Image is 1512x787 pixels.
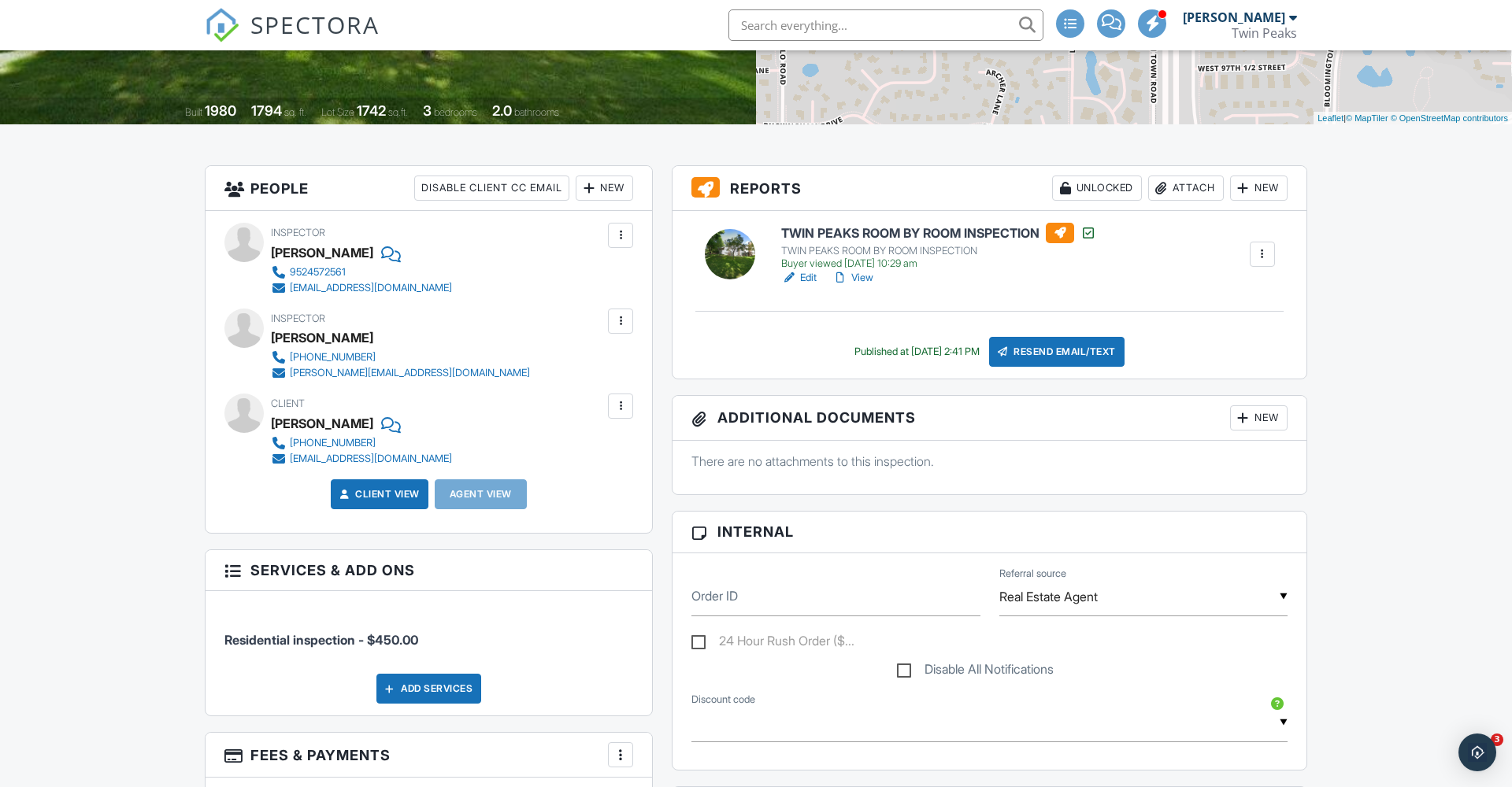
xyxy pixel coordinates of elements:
a: [EMAIL_ADDRESS][DOMAIN_NAME] [271,280,452,296]
a: © OpenStreetMap contributors [1391,113,1508,123]
div: New [1230,405,1288,430]
div: Twin Peaks [1232,25,1297,41]
div: New [1230,176,1288,201]
p: There are no attachments to this inspection. [691,453,1288,470]
div: Published at [DATE] 2:41 PM [854,345,980,358]
div: [PERSON_NAME] [271,412,373,435]
div: Open Intercom Messenger [1458,733,1496,771]
a: Leaflet [1317,113,1343,123]
div: Disable Client CC Email [414,176,569,201]
span: Inspector [271,227,325,238]
span: SPECTORA [250,8,380,41]
div: [PERSON_NAME] [271,241,373,264]
span: Client [271,397,305,409]
a: [EMAIL_ADDRESS][DOMAIN_NAME] [271,451,452,467]
div: 1980 [205,102,236,119]
div: [EMAIL_ADDRESS][DOMAIN_NAME] [290,453,452,465]
div: [PHONE_NUMBER] [290,437,376,449]
h3: People [206,166,652,211]
div: 1794 [251,102,282,119]
span: Residential inspection - $450.00 [224,632,418,648]
label: Disable All Notifications [897,662,1054,682]
h3: Services & Add ons [206,550,652,591]
label: Discount code [691,693,755,707]
div: [PERSON_NAME] [271,326,373,349]
div: [PERSON_NAME] [1183,9,1285,25]
h3: Additional Documents [673,396,1306,441]
a: © MapTiler [1346,113,1388,123]
div: [EMAIL_ADDRESS][DOMAIN_NAME] [290,282,452,294]
a: Client View [336,486,420,502]
input: Search everything... [728,9,1043,41]
div: Unlocked [1052,176,1142,201]
a: Edit [781,270,817,286]
a: [PHONE_NUMBER] [271,435,452,451]
a: SPECTORA [205,21,380,54]
div: 1742 [357,102,386,119]
a: [PHONE_NUMBER] [271,349,530,365]
label: Order ID [691,587,738,604]
div: [PERSON_NAME][EMAIL_ADDRESS][DOMAIN_NAME] [290,367,530,379]
h6: TWIN PEAKS ROOM BY ROOM INSPECTION [781,223,1096,243]
span: bathrooms [514,106,559,118]
label: 24 Hour Rush Order ($150 fee) [691,634,854,653]
span: sq. ft. [284,106,306,118]
div: TWIN PEAKS ROOM BY ROOM INSPECTION [781,245,1096,257]
span: Built [185,106,202,118]
h3: Internal [673,512,1306,552]
div: New [576,176,633,201]
div: Attach [1148,176,1224,201]
span: Inspector [271,312,325,324]
div: 3 [423,102,432,119]
a: TWIN PEAKS ROOM BY ROOM INSPECTION TWIN PEAKS ROOM BY ROOM INSPECTION Buyer viewed [DATE] 10:29 am [781,223,1096,270]
span: sq.ft. [388,106,408,118]
span: bedrooms [434,106,477,118]
div: 9524572561 [290,266,346,279]
div: Buyer viewed [DATE] 10:29 am [781,257,1096,270]
li: Service: Residential inspection [224,603,633,661]
div: 2.0 [492,102,512,119]
h3: Fees & Payments [206,733,652,778]
a: View [832,270,873,286]
label: Referral source [999,567,1066,581]
div: | [1314,112,1512,125]
span: Lot Size [321,106,354,118]
div: Add Services [376,674,481,704]
span: 3 [1491,733,1503,746]
img: The Best Home Inspection Software - Spectora [205,8,239,42]
div: Resend Email/Text [989,337,1125,367]
a: [PERSON_NAME][EMAIL_ADDRESS][DOMAIN_NAME] [271,365,530,381]
h3: Reports [673,166,1306,211]
div: [PHONE_NUMBER] [290,351,376,364]
a: 9524572561 [271,264,452,280]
